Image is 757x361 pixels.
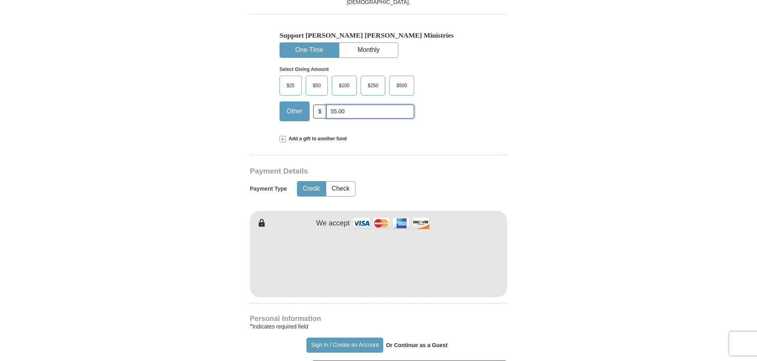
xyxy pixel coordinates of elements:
h4: We accept [316,219,350,228]
strong: Or Continue as a Guest [386,342,448,348]
span: $25 [283,80,299,92]
span: $500 [392,80,411,92]
button: Check [326,181,355,196]
h5: Payment Type [250,185,287,192]
h5: Support [PERSON_NAME] [PERSON_NAME] Ministries [280,31,477,40]
span: Add a gift to another fund [286,136,347,142]
span: Other [283,105,306,117]
input: Other Amount [326,105,414,118]
span: $250 [364,80,382,92]
span: $50 [309,80,325,92]
img: credit cards accepted [352,215,431,232]
button: Sign In / Create an Account [306,338,383,353]
h4: Personal Information [250,315,507,322]
button: One-Time [280,43,339,57]
button: Credit [297,181,325,196]
div: Indicates required field [250,322,507,331]
span: $100 [335,80,354,92]
button: Monthly [339,43,398,57]
h3: Payment Details [250,167,452,176]
span: $ [313,105,327,118]
strong: Select Giving Amount [280,67,329,72]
